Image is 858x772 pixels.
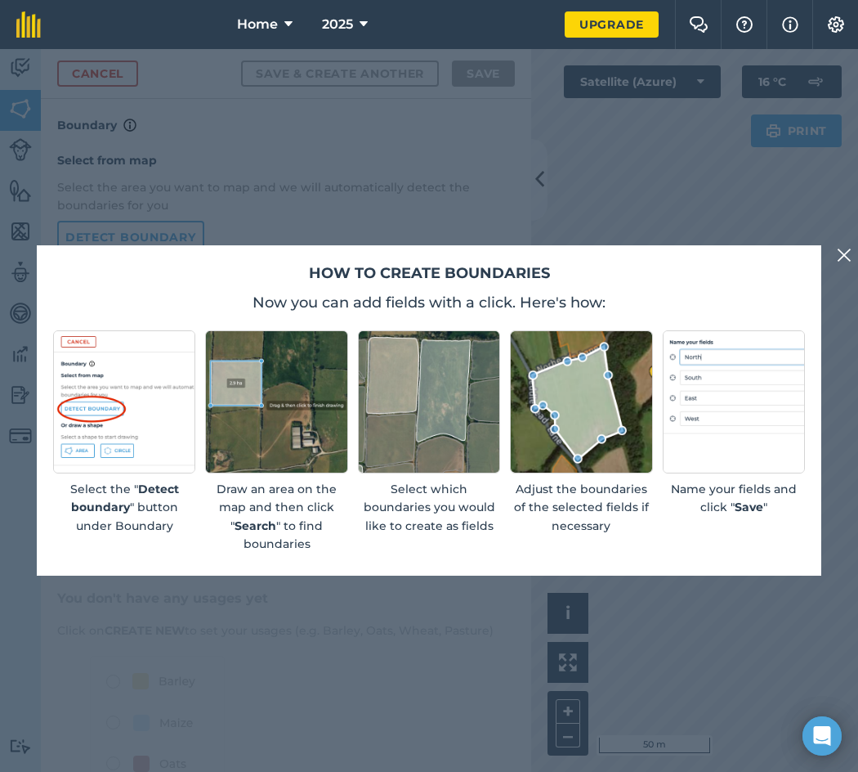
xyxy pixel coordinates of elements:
strong: Save [735,500,763,514]
p: Select which boundaries you would like to create as fields [358,480,500,535]
img: A question mark icon [735,16,754,33]
p: Name your fields and click " " [663,480,805,517]
img: Screenshot of an editable boundary [510,330,652,473]
p: Adjust the boundaries of the selected fields if necessary [510,480,652,535]
strong: Search [235,518,276,533]
img: fieldmargin Logo [16,11,41,38]
h2: How to create boundaries [53,262,805,285]
a: Upgrade [565,11,659,38]
span: 2025 [322,15,353,34]
p: Draw an area on the map and then click " " to find boundaries [205,480,347,554]
img: placeholder [663,330,805,473]
img: Screenshot of selected fields [358,330,500,473]
img: svg+xml;base64,PHN2ZyB4bWxucz0iaHR0cDovL3d3dy53My5vcmcvMjAwMC9zdmciIHdpZHRoPSIxNyIgaGVpZ2h0PSIxNy... [782,15,798,34]
img: svg+xml;base64,PHN2ZyB4bWxucz0iaHR0cDovL3d3dy53My5vcmcvMjAwMC9zdmciIHdpZHRoPSIyMiIgaGVpZ2h0PSIzMC... [837,245,851,265]
img: Screenshot of an rectangular area drawn on a map [205,330,347,473]
img: A cog icon [826,16,846,33]
img: Two speech bubbles overlapping with the left bubble in the forefront [689,16,708,33]
img: Screenshot of detect boundary button [53,330,195,473]
span: Home [237,15,278,34]
p: Now you can add fields with a click. Here's how: [53,291,805,314]
div: Open Intercom Messenger [802,716,842,756]
p: Select the " " button under Boundary [53,480,195,535]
